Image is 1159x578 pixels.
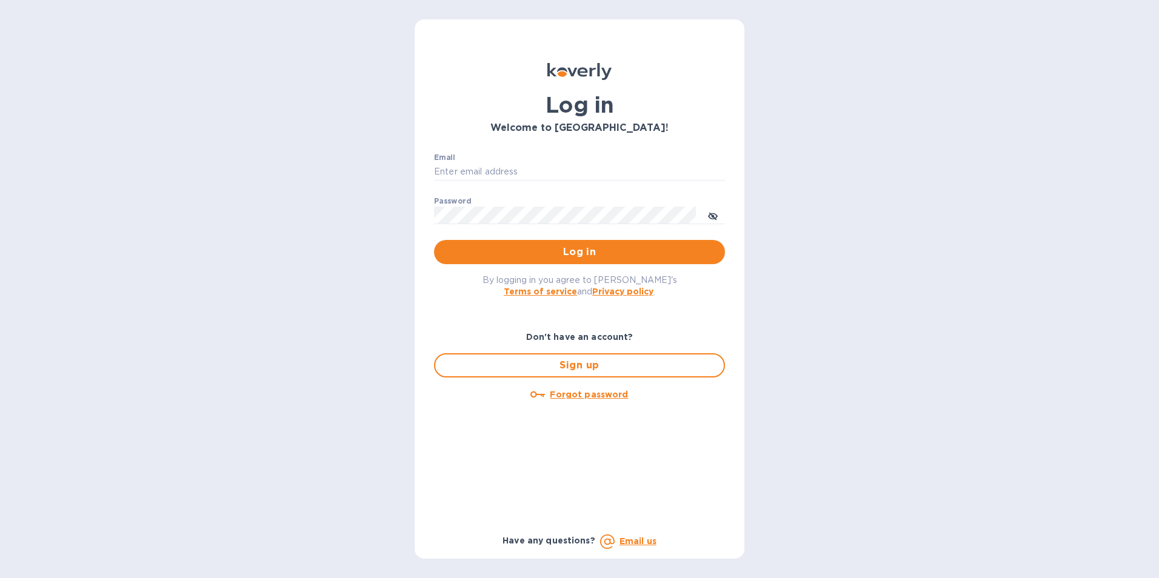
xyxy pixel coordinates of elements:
[526,332,633,342] b: Don't have an account?
[434,122,725,134] h3: Welcome to [GEOGRAPHIC_DATA]!
[445,358,714,373] span: Sign up
[550,390,628,399] u: Forgot password
[592,287,653,296] a: Privacy policy
[547,63,612,80] img: Koverly
[434,240,725,264] button: Log in
[434,163,725,181] input: Enter email address
[434,198,471,205] label: Password
[504,287,577,296] a: Terms of service
[434,92,725,118] h1: Log in
[434,154,455,161] label: Email
[483,275,677,296] span: By logging in you agree to [PERSON_NAME]'s and .
[701,203,725,227] button: toggle password visibility
[620,536,656,546] a: Email us
[444,245,715,259] span: Log in
[434,353,725,377] button: Sign up
[503,536,595,545] b: Have any questions?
